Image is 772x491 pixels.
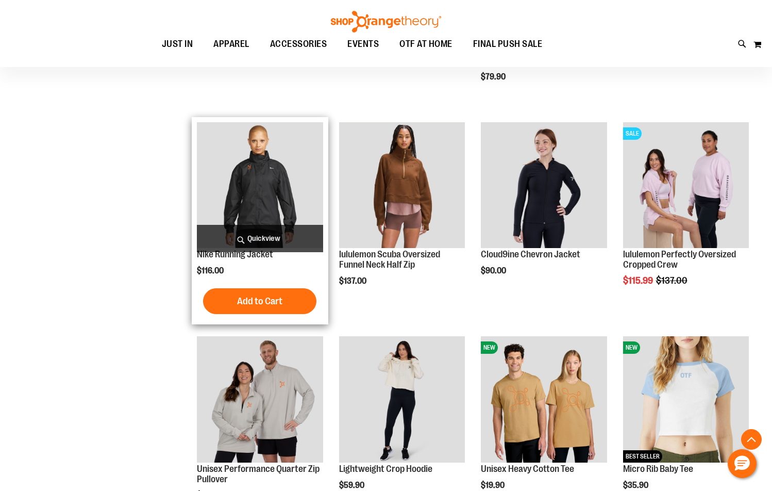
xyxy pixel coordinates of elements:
a: lululemon Perfectly Oversized Cropped Crew [623,249,736,270]
a: Micro Rib Baby TeeNEWBEST SELLER [623,336,749,464]
span: $137.00 [656,275,689,286]
a: Lightweight Crop Hoodie [339,464,432,474]
a: Lightweight Crop Hoodie [339,336,465,464]
img: lululemon Scuba Oversized Funnel Neck Half Zip [339,122,465,248]
div: product [476,117,612,302]
a: Quickview [197,225,323,252]
img: Unisex Performance Quarter Zip Pullover [197,336,323,462]
span: Add to Cart [237,296,282,307]
img: Unisex Heavy Cotton Tee [481,336,607,462]
div: product [618,117,754,312]
span: $90.00 [481,266,508,275]
a: Unisex Heavy Cotton Tee [481,464,574,474]
span: $19.90 [481,481,506,490]
button: Add to Cart [203,288,316,314]
a: Nike Running Jacket [197,249,273,259]
span: $79.90 [481,72,507,81]
span: OTF AT HOME [399,32,452,56]
span: APPAREL [213,32,249,56]
span: JUST IN [162,32,193,56]
a: lululemon Scuba Oversized Funnel Neck Half Zip [339,249,440,270]
a: OTF AT HOME [389,32,463,56]
a: lululemon Perfectly Oversized Cropped CrewSALE [623,122,749,250]
button: Hello, have a question? Let’s chat. [728,449,757,478]
span: NEW [481,341,498,354]
img: Micro Rib Baby Tee [623,336,749,462]
img: Shop Orangetheory [329,11,443,32]
span: NEW [623,341,640,354]
a: Micro Rib Baby Tee [623,464,693,474]
a: ACCESSORIES [260,32,338,56]
button: Back To Top [741,429,762,450]
div: product [192,117,328,324]
div: product [334,117,470,312]
a: Unisex Performance Quarter Zip Pullover [197,464,320,484]
a: JUST IN [152,32,204,56]
span: $59.90 [339,481,366,490]
a: FINAL PUSH SALE [463,32,553,56]
img: Nike Running Jacket [197,122,323,248]
span: SALE [623,127,642,140]
span: $116.00 [197,266,225,275]
span: $137.00 [339,276,368,286]
a: APPAREL [203,32,260,56]
a: lululemon Scuba Oversized Funnel Neck Half Zip [339,122,465,250]
a: Unisex Heavy Cotton TeeNEW [481,336,607,464]
img: Cloud9ine Chevron Jacket [481,122,607,248]
span: BEST SELLER [623,450,662,463]
img: Lightweight Crop Hoodie [339,336,465,462]
span: $35.90 [623,481,650,490]
a: Cloud9ine Chevron Jacket [481,122,607,250]
span: ACCESSORIES [270,32,327,56]
a: Cloud9ine Chevron Jacket [481,249,580,259]
img: lululemon Perfectly Oversized Cropped Crew [623,122,749,248]
span: FINAL PUSH SALE [473,32,543,56]
span: EVENTS [347,32,379,56]
a: EVENTS [337,32,389,56]
a: Unisex Performance Quarter Zip Pullover [197,336,323,464]
span: $115.99 [623,275,654,286]
a: Nike Running Jacket [197,122,323,250]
